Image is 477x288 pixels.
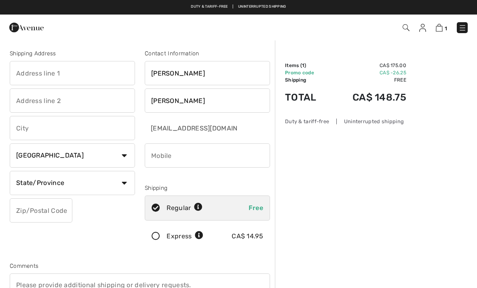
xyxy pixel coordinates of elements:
td: Total [285,84,329,111]
td: Items ( ) [285,62,329,69]
input: Zip/Postal Code [10,198,72,223]
div: CA$ 14.95 [232,231,263,241]
input: Address line 2 [10,88,135,113]
div: Shipping Address [10,49,135,58]
td: Promo code [285,69,329,76]
a: 1ère Avenue [9,23,44,31]
td: CA$ 175.00 [329,62,406,69]
img: Shopping Bag [436,24,443,32]
img: My Info [419,24,426,32]
input: Mobile [145,143,270,168]
div: Express [167,231,203,241]
input: First name [145,61,270,85]
img: Menu [458,24,466,32]
div: Contact Information [145,49,270,58]
span: Free [249,204,263,212]
img: 1ère Avenue [9,19,44,36]
td: Shipping [285,76,329,84]
a: 1 [436,23,447,32]
input: City [10,116,135,140]
td: CA$ 148.75 [329,84,406,111]
span: 1 [302,63,304,68]
img: Search [403,24,409,31]
input: E-mail [145,116,239,140]
span: 1 [445,25,447,32]
input: Address line 1 [10,61,135,85]
td: Free [329,76,406,84]
input: Last name [145,88,270,113]
div: Regular [167,203,203,213]
div: Comments [10,262,270,270]
div: Duty & tariff-free | Uninterrupted shipping [285,118,406,125]
div: Shipping [145,184,270,192]
td: CA$ -26.25 [329,69,406,76]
